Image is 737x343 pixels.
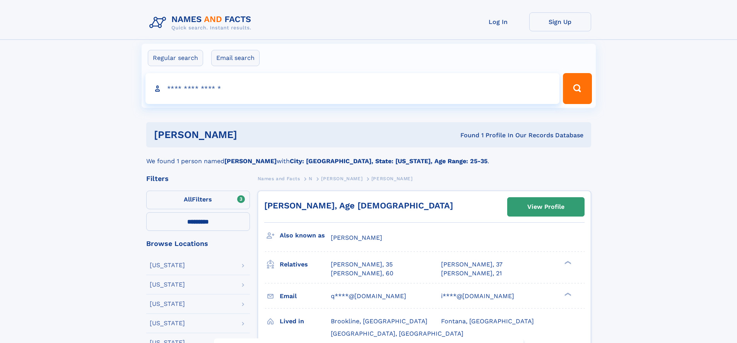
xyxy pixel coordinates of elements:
span: [GEOGRAPHIC_DATA], [GEOGRAPHIC_DATA] [331,330,463,337]
a: Log In [467,12,529,31]
span: [PERSON_NAME] [321,176,363,181]
h3: Relatives [280,258,331,271]
a: N [309,174,313,183]
input: search input [145,73,560,104]
span: [PERSON_NAME] [331,234,382,241]
div: Filters [146,175,250,182]
div: [US_STATE] [150,320,185,326]
span: [PERSON_NAME] [371,176,413,181]
img: Logo Names and Facts [146,12,258,33]
div: [US_STATE] [150,282,185,288]
label: Filters [146,191,250,209]
h3: Email [280,290,331,303]
a: View Profile [508,198,584,216]
a: [PERSON_NAME], 60 [331,269,393,278]
div: ❯ [563,260,572,265]
a: Names and Facts [258,174,300,183]
div: [US_STATE] [150,262,185,268]
label: Regular search [148,50,203,66]
a: [PERSON_NAME], 35 [331,260,393,269]
h3: Also known as [280,229,331,242]
div: ❯ [563,292,572,297]
a: [PERSON_NAME], 37 [441,260,503,269]
a: [PERSON_NAME] [321,174,363,183]
h3: Lived in [280,315,331,328]
b: [PERSON_NAME] [224,157,277,165]
span: Brookline, [GEOGRAPHIC_DATA] [331,317,427,325]
div: View Profile [527,198,564,216]
a: Sign Up [529,12,591,31]
a: [PERSON_NAME], 21 [441,269,502,278]
h1: [PERSON_NAME] [154,130,349,140]
span: All [184,196,192,203]
div: Browse Locations [146,240,250,247]
b: City: [GEOGRAPHIC_DATA], State: [US_STATE], Age Range: 25-35 [290,157,487,165]
span: N [309,176,313,181]
span: Fontana, [GEOGRAPHIC_DATA] [441,317,534,325]
button: Search Button [563,73,592,104]
label: Email search [211,50,260,66]
div: Found 1 Profile In Our Records Database [349,131,583,140]
div: We found 1 person named with . [146,147,591,166]
a: [PERSON_NAME], Age [DEMOGRAPHIC_DATA] [264,201,453,210]
div: [US_STATE] [150,301,185,307]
